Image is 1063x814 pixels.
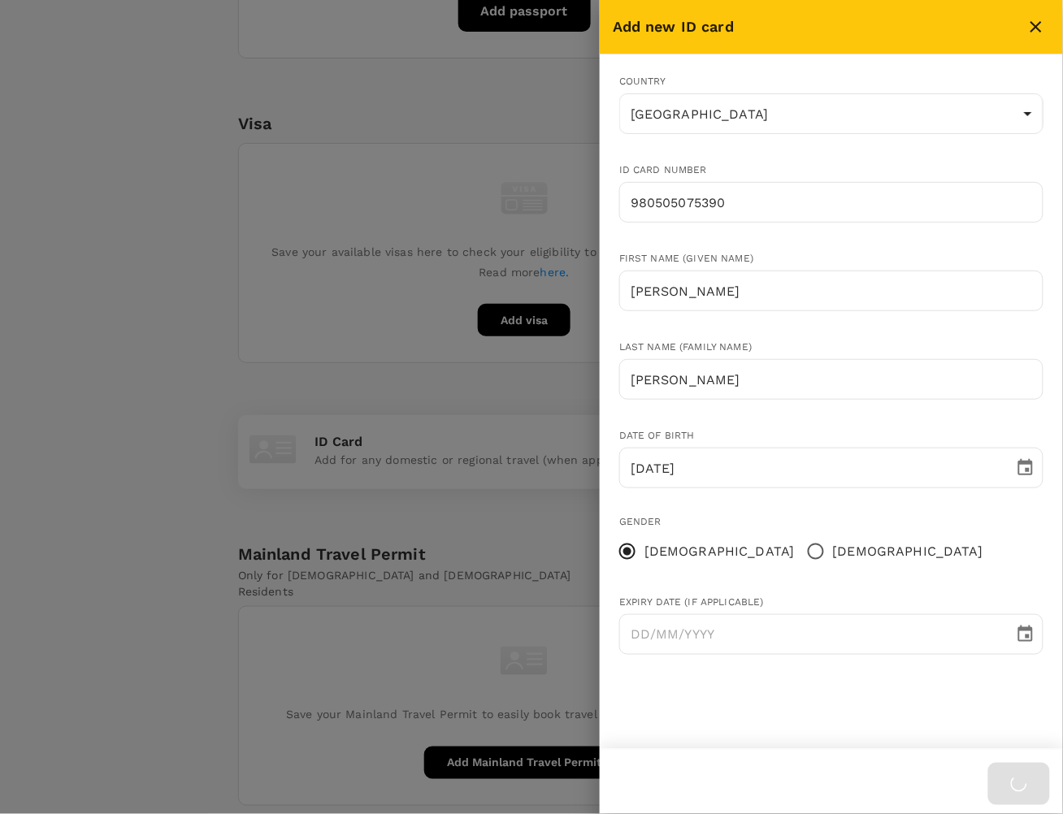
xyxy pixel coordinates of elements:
[619,448,1003,488] input: DD/MM/YYYY
[613,15,1022,39] div: Add new ID card
[619,428,1043,444] div: Date of birth
[619,595,1043,611] div: Expiry date (if applicable)
[619,93,1043,134] div: [GEOGRAPHIC_DATA]
[619,340,1043,356] div: Last name (Family name)
[619,614,1003,655] input: DD/MM/YYYY
[619,514,1043,530] div: Gender
[619,74,1043,90] div: Country
[1009,618,1042,651] button: Choose date
[619,162,1043,179] div: ID card number
[833,542,983,561] span: [DEMOGRAPHIC_DATA]
[1009,452,1042,484] button: Choose date, selected date is May 5, 1995
[1022,13,1050,41] button: close
[644,542,795,561] span: [DEMOGRAPHIC_DATA]
[619,251,1043,267] div: First name (Given name)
